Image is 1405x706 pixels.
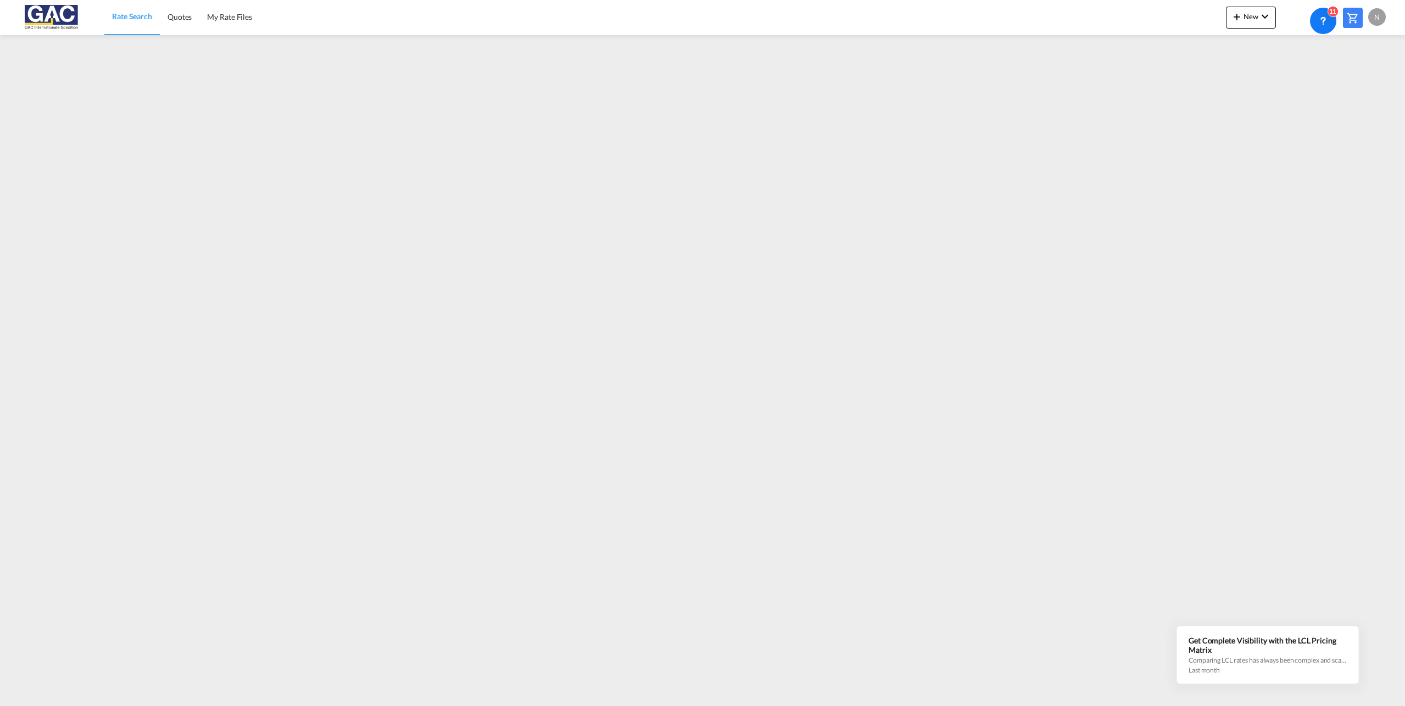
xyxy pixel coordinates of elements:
img: 9f305d00dc7b11eeb4548362177db9c3.png [16,5,91,30]
md-icon: icon-plus 400-fg [1230,10,1244,23]
md-icon: icon-chevron-down [1258,10,1272,23]
div: N [1368,8,1386,26]
span: Quotes [168,12,192,21]
div: Help [1319,8,1343,27]
span: My Rate Files [207,12,252,21]
span: Help [1319,8,1337,26]
span: Rate Search [112,12,152,21]
span: New [1230,12,1272,21]
button: icon-plus 400-fgNewicon-chevron-down [1226,7,1276,29]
